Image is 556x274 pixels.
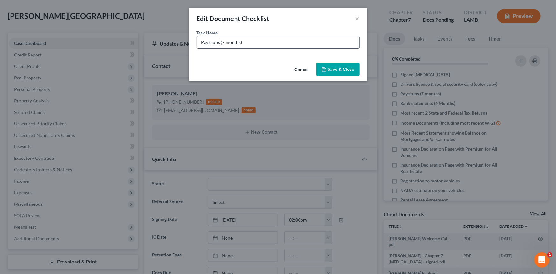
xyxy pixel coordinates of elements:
[316,63,360,76] button: Save & Close
[547,252,552,257] span: 1
[197,30,218,35] span: Task Name
[355,15,360,22] button: ×
[197,36,359,48] input: Enter document description..
[290,63,314,76] button: Cancel
[197,15,270,22] span: Edit Document Checklist
[534,252,550,268] iframe: Intercom live chat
